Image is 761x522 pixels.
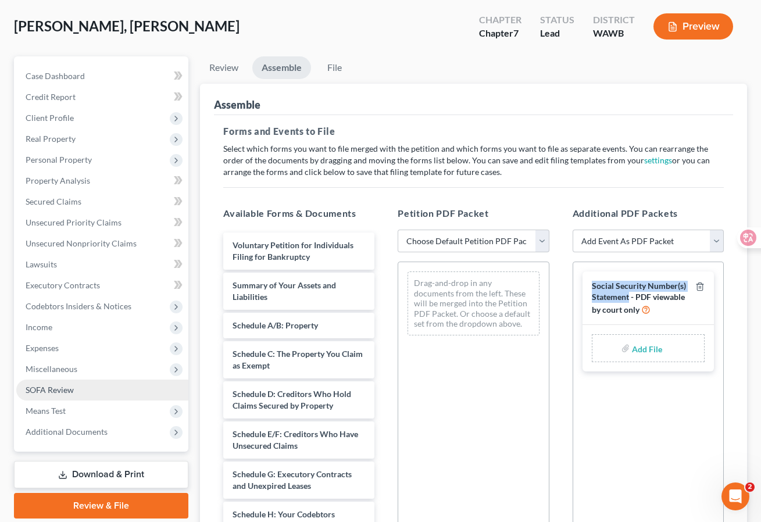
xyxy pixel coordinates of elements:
[233,429,358,451] span: Schedule E/F: Creditors Who Have Unsecured Claims
[16,87,188,108] a: Credit Report
[26,280,100,290] span: Executory Contracts
[252,56,311,79] a: Assemble
[745,482,755,492] span: 2
[214,98,260,112] div: Assemble
[16,212,188,233] a: Unsecured Priority Claims
[26,196,81,206] span: Secured Claims
[14,461,188,488] a: Download & Print
[644,155,672,165] a: settings
[26,322,52,332] span: Income
[540,13,574,27] div: Status
[16,233,188,254] a: Unsecured Nonpriority Claims
[26,92,76,102] span: Credit Report
[721,482,749,510] iframe: Intercom live chat
[592,281,686,314] span: Social Security Number(s) Statement - PDF viewable by court only
[26,301,131,311] span: Codebtors Insiders & Notices
[479,27,521,40] div: Chapter
[26,259,57,269] span: Lawsuits
[26,113,74,123] span: Client Profile
[26,385,74,395] span: SOFA Review
[233,280,336,302] span: Summary of Your Assets and Liabilities
[16,254,188,275] a: Lawsuits
[233,349,363,370] span: Schedule C: The Property You Claim as Exempt
[14,493,188,519] a: Review & File
[223,124,724,138] h5: Forms and Events to File
[223,143,724,178] p: Select which forms you want to file merged with the petition and which forms you want to file as ...
[479,13,521,27] div: Chapter
[233,389,351,410] span: Schedule D: Creditors Who Hold Claims Secured by Property
[593,13,635,27] div: District
[26,134,76,144] span: Real Property
[398,208,488,219] span: Petition PDF Packet
[513,27,519,38] span: 7
[223,206,374,220] h5: Available Forms & Documents
[16,66,188,87] a: Case Dashboard
[16,380,188,401] a: SOFA Review
[16,191,188,212] a: Secured Claims
[16,170,188,191] a: Property Analysis
[26,238,137,248] span: Unsecured Nonpriority Claims
[233,240,353,262] span: Voluntary Petition for Individuals Filing for Bankruptcy
[26,71,85,81] span: Case Dashboard
[233,320,318,330] span: Schedule A/B: Property
[233,509,335,519] span: Schedule H: Your Codebtors
[26,343,59,353] span: Expenses
[14,17,240,34] span: [PERSON_NAME], [PERSON_NAME]
[653,13,733,40] button: Preview
[316,56,353,79] a: File
[26,406,66,416] span: Means Test
[26,217,122,227] span: Unsecured Priority Claims
[26,176,90,185] span: Property Analysis
[200,56,248,79] a: Review
[26,155,92,165] span: Personal Property
[26,364,77,374] span: Miscellaneous
[573,206,724,220] h5: Additional PDF Packets
[540,27,574,40] div: Lead
[408,271,539,335] div: Drag-and-drop in any documents from the left. These will be merged into the Petition PDF Packet. ...
[233,469,352,491] span: Schedule G: Executory Contracts and Unexpired Leases
[16,275,188,296] a: Executory Contracts
[593,27,635,40] div: WAWB
[26,427,108,437] span: Additional Documents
